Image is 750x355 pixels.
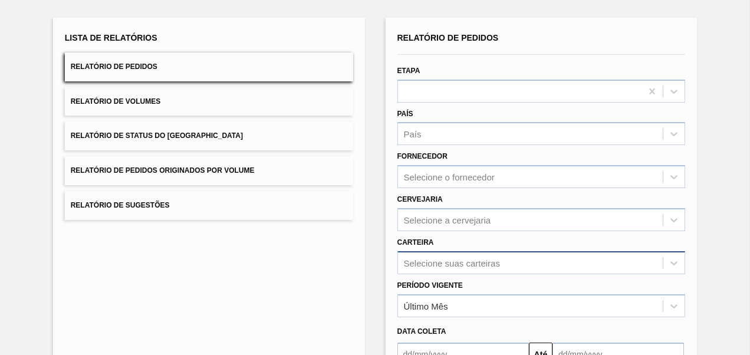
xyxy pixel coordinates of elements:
[404,301,448,311] div: Último Mês
[71,132,243,140] span: Relatório de Status do [GEOGRAPHIC_DATA]
[397,152,448,160] label: Fornecedor
[397,33,499,42] span: Relatório de Pedidos
[65,33,157,42] span: Lista de Relatórios
[65,52,353,81] button: Relatório de Pedidos
[71,166,255,175] span: Relatório de Pedidos Originados por Volume
[404,215,491,225] div: Selecione a cervejaria
[65,87,353,116] button: Relatório de Volumes
[71,63,157,71] span: Relatório de Pedidos
[397,238,434,246] label: Carteira
[397,195,443,203] label: Cervejaria
[397,67,420,75] label: Etapa
[404,258,500,268] div: Selecione suas carteiras
[65,121,353,150] button: Relatório de Status do [GEOGRAPHIC_DATA]
[65,191,353,220] button: Relatório de Sugestões
[397,110,413,118] label: País
[397,327,446,336] span: Data coleta
[65,156,353,185] button: Relatório de Pedidos Originados por Volume
[71,97,160,106] span: Relatório de Volumes
[397,281,463,290] label: Período Vigente
[71,201,170,209] span: Relatório de Sugestões
[404,129,422,139] div: País
[404,172,495,182] div: Selecione o fornecedor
